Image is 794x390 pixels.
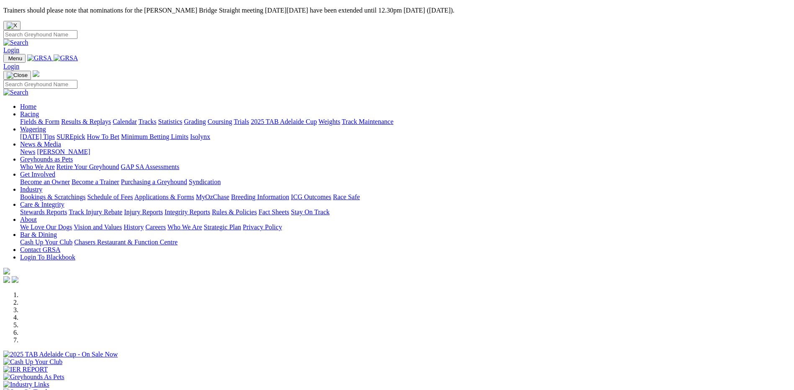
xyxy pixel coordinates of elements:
a: Wagering [20,126,46,133]
p: Trainers should please note that nominations for the [PERSON_NAME] Bridge Straight meeting [DATE]... [3,7,791,14]
a: Login [3,46,19,54]
a: SUREpick [57,133,85,140]
a: News [20,148,35,155]
img: logo-grsa-white.png [3,268,10,275]
div: Bar & Dining [20,239,791,246]
a: News & Media [20,141,61,148]
div: News & Media [20,148,791,156]
a: How To Bet [87,133,120,140]
a: Become an Owner [20,178,70,185]
img: 2025 TAB Adelaide Cup - On Sale Now [3,351,118,358]
a: Bookings & Scratchings [20,193,85,200]
img: IER REPORT [3,366,48,373]
a: Rules & Policies [212,208,257,216]
a: Applications & Forms [134,193,194,200]
a: Trials [234,118,249,125]
a: History [123,223,144,231]
a: Weights [319,118,340,125]
button: Toggle navigation [3,54,26,63]
a: Care & Integrity [20,201,64,208]
a: Isolynx [190,133,210,140]
a: Calendar [113,118,137,125]
a: Industry [20,186,42,193]
a: [DATE] Tips [20,133,55,140]
a: Vision and Values [74,223,122,231]
img: Search [3,39,28,46]
a: Track Maintenance [342,118,393,125]
a: Greyhounds as Pets [20,156,73,163]
a: Fact Sheets [259,208,289,216]
a: Careers [145,223,166,231]
a: Login [3,63,19,70]
a: Statistics [158,118,182,125]
a: Who We Are [167,223,202,231]
a: Home [20,103,36,110]
a: Get Involved [20,171,55,178]
a: About [20,216,37,223]
a: Cash Up Your Club [20,239,72,246]
div: Racing [20,118,791,126]
a: Bar & Dining [20,231,57,238]
a: Fields & Form [20,118,59,125]
div: About [20,223,791,231]
img: Close [7,72,28,79]
img: GRSA [54,54,78,62]
a: GAP SA Assessments [121,163,180,170]
div: Industry [20,193,791,201]
a: Purchasing a Greyhound [121,178,187,185]
a: Minimum Betting Limits [121,133,188,140]
a: Injury Reports [124,208,163,216]
a: Integrity Reports [164,208,210,216]
div: Get Involved [20,178,791,186]
a: Syndication [189,178,221,185]
a: We Love Our Dogs [20,223,72,231]
a: Become a Trainer [72,178,119,185]
a: Chasers Restaurant & Function Centre [74,239,177,246]
a: [PERSON_NAME] [37,148,90,155]
a: Stewards Reports [20,208,67,216]
a: Privacy Policy [243,223,282,231]
button: Close [3,21,21,30]
a: Strategic Plan [204,223,241,231]
img: Industry Links [3,381,49,388]
input: Search [3,80,77,89]
a: Racing [20,110,39,118]
input: Search [3,30,77,39]
a: Login To Blackbook [20,254,75,261]
div: Care & Integrity [20,208,791,216]
a: Contact GRSA [20,246,60,253]
a: Stay On Track [291,208,329,216]
a: MyOzChase [196,193,229,200]
a: Race Safe [333,193,360,200]
a: Breeding Information [231,193,289,200]
div: Wagering [20,133,791,141]
a: Coursing [208,118,232,125]
a: Track Injury Rebate [69,208,122,216]
img: logo-grsa-white.png [33,70,39,77]
button: Toggle navigation [3,71,31,80]
a: Results & Replays [61,118,111,125]
a: Grading [184,118,206,125]
img: Search [3,89,28,96]
img: facebook.svg [3,276,10,283]
img: twitter.svg [12,276,18,283]
img: GRSA [27,54,52,62]
img: Greyhounds As Pets [3,373,64,381]
a: Schedule of Fees [87,193,133,200]
span: Menu [8,55,22,62]
img: Cash Up Your Club [3,358,62,366]
a: Retire Your Greyhound [57,163,119,170]
img: X [7,22,17,29]
div: Greyhounds as Pets [20,163,791,171]
a: ICG Outcomes [291,193,331,200]
a: 2025 TAB Adelaide Cup [251,118,317,125]
a: Tracks [139,118,157,125]
a: Who We Are [20,163,55,170]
